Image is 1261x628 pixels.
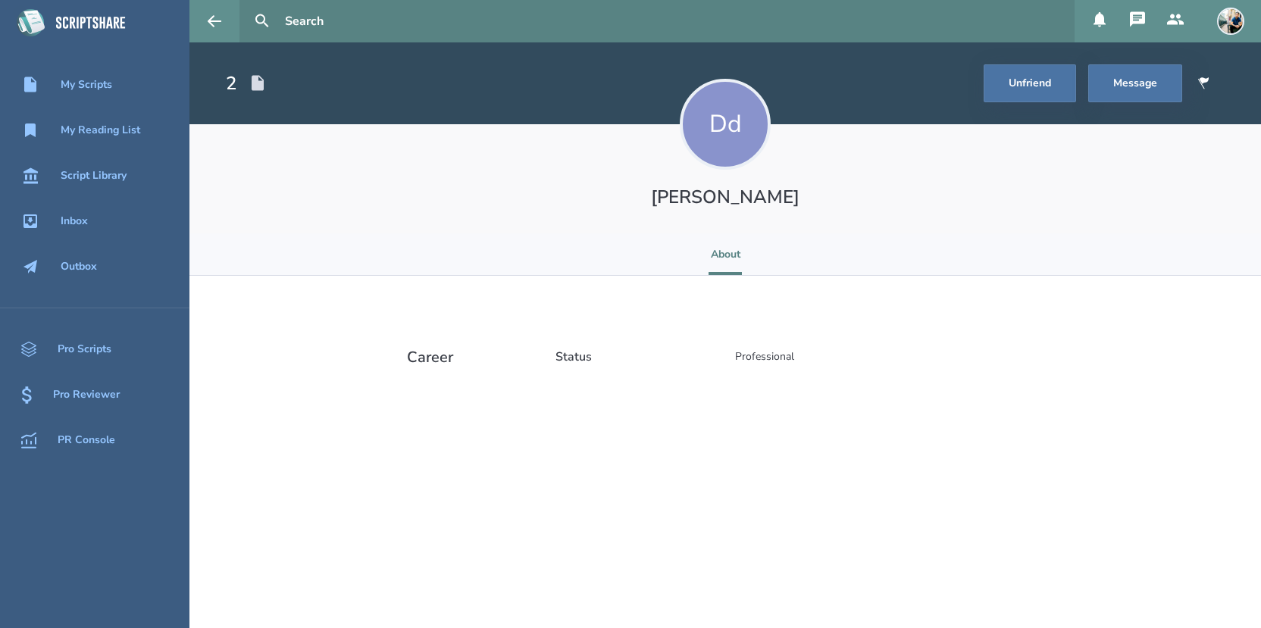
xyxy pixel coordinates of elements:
[61,261,97,273] div: Outbox
[1217,8,1244,35] img: user_1673573717-crop.jpg
[586,185,865,209] h1: [PERSON_NAME]
[680,79,771,170] div: Dd
[53,389,120,401] div: Pro Reviewer
[407,347,543,370] h2: Career
[1088,64,1182,102] button: Message
[58,343,111,355] div: Pro Scripts
[722,336,807,377] div: Professional
[61,79,112,91] div: My Scripts
[61,215,88,227] div: Inbox
[709,233,742,275] li: About
[61,124,140,136] div: My Reading List
[226,71,236,95] div: 2
[58,434,115,446] div: PR Console
[226,71,267,95] div: Total Scripts
[555,348,722,365] h2: Status
[984,64,1076,102] button: Unfriend
[61,170,127,182] div: Script Library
